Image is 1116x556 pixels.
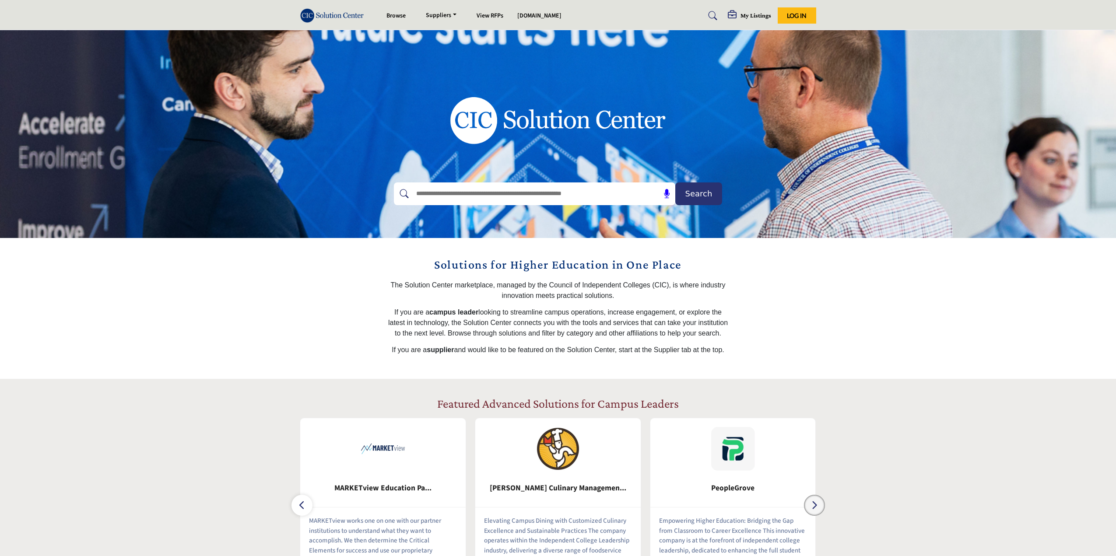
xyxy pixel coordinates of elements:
span: MARKETview Education Pa... [313,483,453,494]
a: Browse [386,11,406,20]
span: Log In [787,12,807,19]
h2: Featured Advanced Solutions for Campus Leaders [437,396,679,411]
b: PeopleGrove [663,477,803,500]
a: MARKETview Education Pa... [300,477,466,500]
img: Site Logo [300,8,368,23]
button: Log In [778,7,816,24]
button: Search [675,182,722,205]
img: image [420,63,696,177]
span: If you are a looking to streamline campus operations, increase engagement, or explore the latest ... [388,308,728,337]
strong: supplier [427,346,454,353]
h5: My Listings [740,11,771,19]
img: PeopleGrove [711,427,755,471]
h2: Solutions for Higher Education in One Place [388,255,729,274]
div: My Listings [728,10,771,21]
img: Metz Culinary Management [536,427,580,471]
a: PeopleGrove [650,477,816,500]
a: Search [700,9,723,23]
span: PeopleGrove [663,483,803,494]
strong: campus leader [429,308,478,316]
span: Search [685,188,712,199]
a: Suppliers [420,10,463,22]
a: View RFPs [477,11,503,20]
a: [DOMAIN_NAME] [517,11,562,20]
b: MARKETview Education Partners [313,477,453,500]
b: Metz Culinary Management [488,477,628,500]
span: If you are a and would like to be featured on the Solution Center, start at the Supplier tab at t... [392,346,724,353]
img: MARKETview Education Partners [361,427,405,471]
span: The Solution Center marketplace, managed by the Council of Independent Colleges (CIC), is where i... [391,281,726,299]
span: [PERSON_NAME] Culinary Managemen... [488,483,628,494]
a: [PERSON_NAME] Culinary Managemen... [475,477,641,500]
